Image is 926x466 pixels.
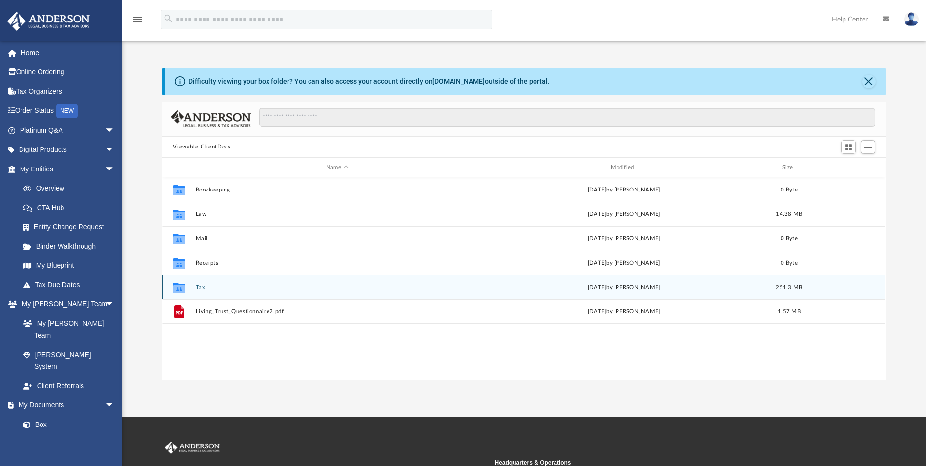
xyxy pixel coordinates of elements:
div: grid [162,177,885,380]
a: [DOMAIN_NAME] [432,77,485,85]
div: Modified [482,163,765,172]
a: menu [132,19,144,25]
span: arrow_drop_down [105,396,124,416]
a: Binder Walkthrough [14,236,129,256]
span: 0 Byte [781,260,798,266]
img: User Pic [904,12,919,26]
a: Overview [14,179,129,198]
a: Order StatusNEW [7,101,129,121]
a: Home [7,43,129,63]
div: [DATE] by [PERSON_NAME] [483,308,765,317]
div: Difficulty viewing your box folder? You can also access your account directly on outside of the p... [188,76,550,86]
a: My [PERSON_NAME] Team [14,314,120,345]
div: NEW [56,104,78,118]
span: 1.57 MB [778,309,801,315]
button: Receipts [196,260,478,266]
span: arrow_drop_down [105,295,124,315]
a: Platinum Q&Aarrow_drop_down [7,121,129,140]
span: arrow_drop_down [105,121,124,141]
span: 0 Byte [781,236,798,241]
div: Name [195,163,478,172]
div: [DATE] by [PERSON_NAME] [483,259,765,268]
div: id [813,163,882,172]
a: Tax Due Dates [14,275,129,295]
button: Mail [196,235,478,242]
div: [DATE] by [PERSON_NAME] [483,186,765,194]
img: Anderson Advisors Platinum Portal [163,442,222,454]
button: Close [862,75,876,88]
span: arrow_drop_down [105,159,124,179]
input: Search files and folders [259,108,875,127]
a: Box [14,415,120,434]
div: Size [770,163,809,172]
button: Bookkeeping [196,187,478,193]
button: Switch to Grid View [841,140,856,154]
button: Living_Trust_Questionnaire2.pdf [196,309,478,315]
img: Anderson Advisors Platinum Portal [4,12,93,31]
a: CTA Hub [14,198,129,217]
a: My [PERSON_NAME] Teamarrow_drop_down [7,295,124,314]
div: [DATE] by [PERSON_NAME] [483,210,765,219]
i: menu [132,14,144,25]
button: Law [196,211,478,217]
span: arrow_drop_down [105,140,124,160]
button: Tax [196,284,478,291]
a: My Documentsarrow_drop_down [7,396,124,415]
a: Digital Productsarrow_drop_down [7,140,129,160]
button: Add [861,140,875,154]
div: id [166,163,191,172]
a: My Blueprint [14,256,124,275]
i: search [163,13,174,24]
a: Tax Organizers [7,82,129,101]
a: My Entitiesarrow_drop_down [7,159,129,179]
button: Viewable-ClientDocs [173,143,230,151]
span: 0 Byte [781,187,798,192]
div: [DATE] by [PERSON_NAME] [483,283,765,292]
span: 14.38 MB [776,212,803,217]
a: Entity Change Request [14,217,129,237]
a: [PERSON_NAME] System [14,345,124,376]
a: Client Referrals [14,376,124,396]
span: 251.3 MB [776,285,803,290]
a: Online Ordering [7,63,129,82]
div: [DATE] by [PERSON_NAME] [483,234,765,243]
